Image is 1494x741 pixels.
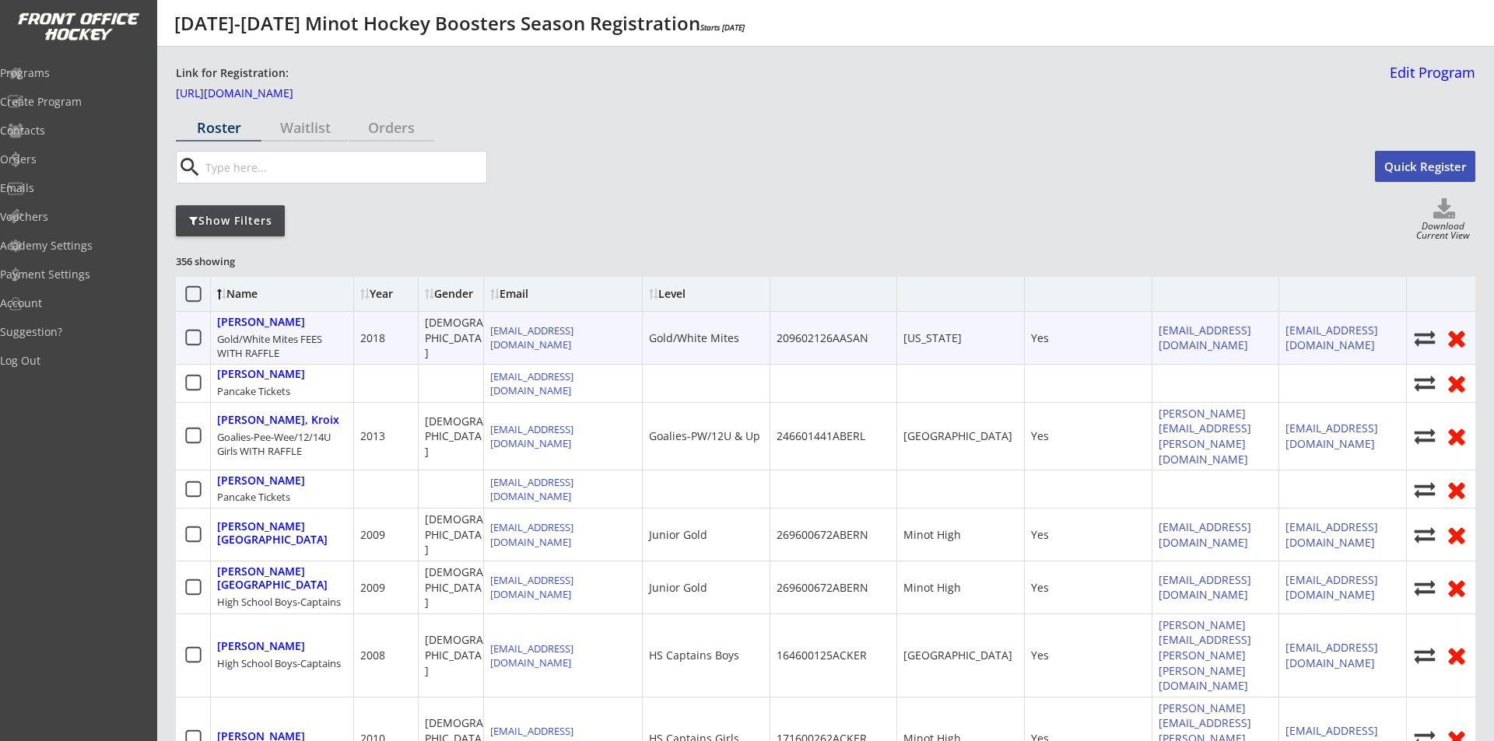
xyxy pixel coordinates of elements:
a: [EMAIL_ADDRESS][DOMAIN_NAME] [490,422,573,450]
button: Move player [1413,327,1436,348]
img: FOH%20White%20Logo%20Transparent.png [17,12,140,41]
div: 209602126AASAN [777,330,868,346]
button: Remove from roster (no refund) [1444,371,1469,395]
button: Remove from roster (no refund) [1444,326,1469,350]
div: Email [490,288,630,299]
div: [GEOGRAPHIC_DATA] [903,428,1012,444]
div: Waitlist [262,121,348,135]
div: Junior Gold [649,580,707,596]
button: Move player [1413,524,1436,545]
button: Remove from roster (no refund) [1444,643,1469,667]
div: [PERSON_NAME][GEOGRAPHIC_DATA] [217,565,347,592]
a: [EMAIL_ADDRESS][DOMAIN_NAME] [1285,323,1378,353]
div: Goalies-Pee-Wee/12/14U Girls WITH RAFFLE [217,430,347,458]
div: HS Captains Boys [649,648,739,663]
div: Yes [1031,330,1049,346]
div: Yes [1031,648,1049,663]
div: [DEMOGRAPHIC_DATA] [425,564,485,610]
a: [EMAIL_ADDRESS][DOMAIN_NAME] [490,573,573,601]
a: [EMAIL_ADDRESS][DOMAIN_NAME] [1285,640,1378,670]
div: 246601441ABERL [777,428,865,444]
em: Starts [DATE] [700,22,745,33]
div: Name [217,288,344,299]
button: Move player [1413,479,1436,500]
div: [PERSON_NAME][GEOGRAPHIC_DATA] [217,520,347,547]
div: [DATE]-[DATE] Minot Hockey Boosters Season Registration [174,14,745,33]
button: Move player [1413,425,1436,446]
div: [PERSON_NAME] [217,474,305,488]
a: [EMAIL_ADDRESS][DOMAIN_NAME] [490,641,573,669]
a: [EMAIL_ADDRESS][DOMAIN_NAME] [1285,421,1378,451]
div: Show Filters [176,213,285,229]
div: [DEMOGRAPHIC_DATA] [425,512,485,557]
div: [DEMOGRAPHIC_DATA] [425,414,485,460]
div: High School Boys-Captains [217,595,341,609]
a: [EMAIL_ADDRESS][DOMAIN_NAME] [490,369,573,397]
div: 2008 [360,648,385,663]
a: [PERSON_NAME][EMAIL_ADDRESS][PERSON_NAME][PERSON_NAME][DOMAIN_NAME] [1159,617,1251,693]
div: Yes [1031,527,1049,543]
a: [URL][DOMAIN_NAME] [176,88,331,105]
div: [GEOGRAPHIC_DATA] [903,648,1012,663]
div: Minot High [903,580,961,596]
a: [EMAIL_ADDRESS][DOMAIN_NAME] [1159,572,1251,603]
a: [EMAIL_ADDRESS][DOMAIN_NAME] [1159,519,1251,550]
div: [PERSON_NAME] [217,368,305,381]
button: Quick Register [1375,151,1475,182]
div: Yes [1031,428,1049,444]
div: [DEMOGRAPHIC_DATA] [425,315,485,361]
button: Click to download full roster. Your browser settings may try to block it, check your security set... [1413,198,1475,222]
a: [EMAIL_ADDRESS][DOMAIN_NAME] [1285,519,1378,550]
div: [PERSON_NAME], Kroix [217,414,339,427]
input: Type here... [202,152,486,183]
div: Minot High [903,527,961,543]
div: 356 showing [176,254,288,268]
a: [PERSON_NAME][EMAIL_ADDRESS][PERSON_NAME][DOMAIN_NAME] [1159,406,1251,467]
a: [EMAIL_ADDRESS][DOMAIN_NAME] [490,475,573,503]
div: High School Boys-Captains [217,656,341,670]
a: Edit Program [1384,65,1475,93]
div: 269600672ABERN [777,527,868,543]
button: Remove from roster (no refund) [1444,575,1469,599]
div: [PERSON_NAME] [217,316,305,329]
button: Move player [1413,577,1436,598]
div: 2013 [360,428,385,444]
div: Junior Gold [649,527,707,543]
div: [DEMOGRAPHIC_DATA] [425,632,485,678]
a: [EMAIL_ADDRESS][DOMAIN_NAME] [1285,572,1378,603]
button: Remove from roster (no refund) [1444,477,1469,502]
button: search [177,155,202,180]
div: Link for Registration: [176,65,291,82]
button: Remove from roster (no refund) [1444,424,1469,448]
div: 269600672ABERN [777,580,868,596]
div: 2009 [360,527,385,543]
div: Roster [176,121,261,135]
a: [EMAIL_ADDRESS][DOMAIN_NAME] [490,323,573,351]
button: Remove from roster (no refund) [1444,523,1469,547]
div: 2018 [360,330,385,346]
div: [PERSON_NAME] [217,640,305,653]
button: Move player [1413,645,1436,666]
div: Level [649,288,763,299]
div: Year [360,288,412,299]
div: Gold/White Mites [649,330,739,346]
div: 2009 [360,580,385,596]
div: 164600125ACKER [777,648,867,663]
a: [EMAIL_ADDRESS][DOMAIN_NAME] [1159,323,1251,353]
div: Goalies-PW/12U & Up [649,428,760,444]
div: Yes [1031,580,1049,596]
button: Move player [1413,372,1436,393]
a: [EMAIL_ADDRESS][DOMAIN_NAME] [490,520,573,548]
div: Gender [425,288,477,299]
div: Gold/White Mites FEES WITH RAFFLE [217,332,347,360]
div: Pancake Tickets [217,490,290,504]
div: Orders [349,121,434,135]
div: [US_STATE] [903,330,962,346]
div: Pancake Tickets [217,384,290,398]
div: Download Current View [1411,222,1475,243]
